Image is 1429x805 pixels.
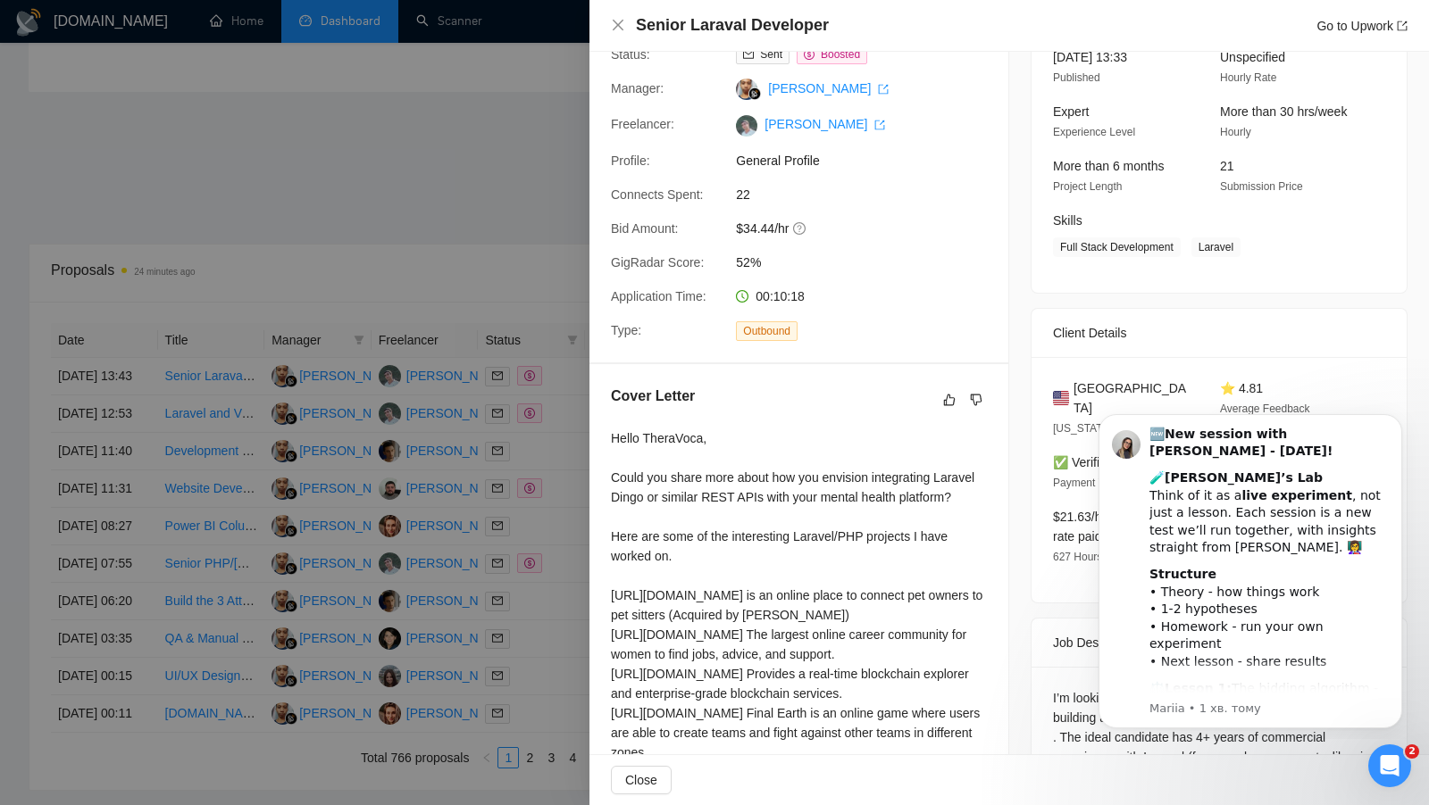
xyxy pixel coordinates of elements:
[611,47,650,62] span: Status:
[1053,422,1161,435] span: [US_STATE] 07:36 AM
[765,117,885,131] a: [PERSON_NAME] export
[1053,455,1114,469] span: ✅ Verified
[736,115,757,137] img: c1VpbOvA-LPf89hX9PrO2MPRDSM7OILzPsRwL81mo3NlQwt4-UXEhiVPq2hFBsR9Gu
[1368,744,1411,787] iframe: Intercom live chat
[611,386,695,407] h5: Cover Letter
[1053,388,1069,408] img: 🇺🇸
[804,49,815,60] span: dollar
[1053,50,1127,64] span: [DATE] 13:33
[736,290,748,303] span: clock-circle
[611,18,625,33] button: Close
[1220,126,1251,138] span: Hourly
[768,81,889,95] a: [PERSON_NAME] export
[1053,510,1167,544] span: $21.63/hr avg hourly rate paid
[1220,180,1303,193] span: Submission Price
[1220,71,1276,84] span: Hourly Rate
[611,18,625,32] span: close
[611,766,672,794] button: Close
[1220,381,1263,395] span: ⭐ 4.81
[611,81,664,95] span: Manager:
[874,120,885,130] span: export
[1074,378,1191,418] span: [GEOGRAPHIC_DATA]
[943,393,956,407] span: like
[1220,159,1234,173] span: 21
[1072,399,1429,739] iframe: Intercom notifications повідомлення
[965,389,987,411] button: dislike
[611,289,706,303] span: Application Time:
[1053,309,1385,357] div: Client Details
[1053,71,1100,84] span: Published
[736,253,1004,272] span: 52%
[611,187,704,202] span: Connects Spent:
[1053,126,1135,138] span: Experience Level
[1220,50,1285,64] span: Unspecified
[821,48,860,61] span: Boosted
[760,48,782,61] span: Sent
[611,221,679,236] span: Bid Amount:
[1053,551,1102,563] span: 627 Hours
[1053,618,1385,667] div: Job Description
[1053,477,1150,489] span: Payment Verification
[793,221,807,236] span: question-circle
[736,219,1004,238] span: $34.44/hr
[1053,237,1181,257] span: Full Stack Development
[611,255,704,270] span: GigRadar Score:
[1397,21,1408,31] span: export
[1405,744,1419,759] span: 2
[1053,180,1122,193] span: Project Length
[878,84,889,95] span: export
[748,87,761,100] img: gigradar-bm.png
[756,289,805,303] span: 00:10:18
[611,323,641,337] span: Type:
[636,14,829,37] h4: Senior Laraval Developer
[1220,104,1347,119] span: More than 30 hrs/week
[625,770,657,790] span: Close
[970,393,982,407] span: dislike
[611,154,650,168] span: Profile:
[939,389,960,411] button: like
[736,185,1004,204] span: 22
[1191,237,1241,257] span: Laravel
[736,321,798,341] span: Outbound
[611,117,674,131] span: Freelancer:
[743,49,754,60] span: mail
[1053,213,1082,228] span: Skills
[1053,159,1165,173] span: More than 6 months
[736,151,1004,170] span: General Profile
[1053,104,1089,119] span: Expert
[1316,19,1408,33] a: Go to Upworkexport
